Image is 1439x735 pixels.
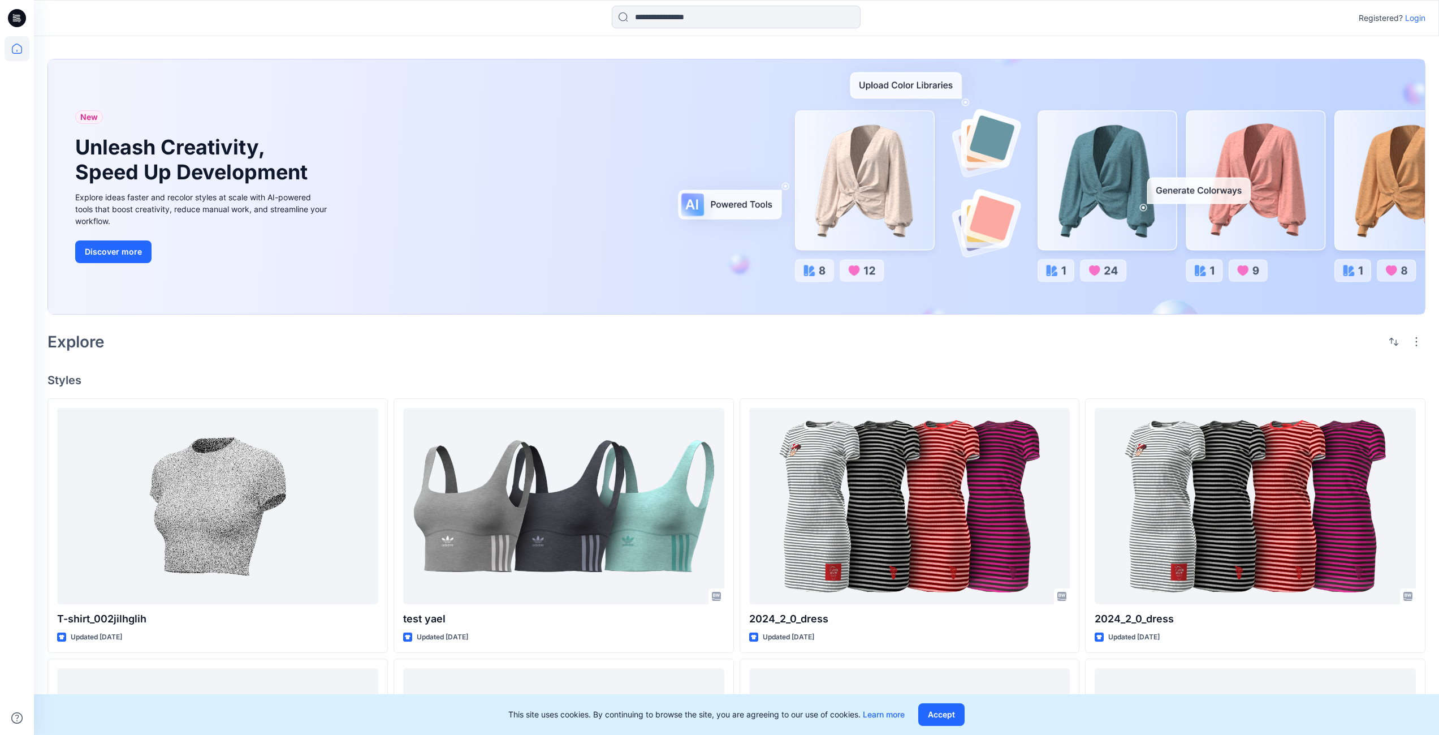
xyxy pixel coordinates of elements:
p: This site uses cookies. By continuing to browse the site, you are agreeing to our use of cookies. [508,708,905,721]
h4: Styles [47,373,1425,387]
a: 2024_2_0_dress [749,408,1070,604]
h1: Unleash Creativity, Speed Up Development [75,135,313,184]
a: Discover more [75,240,330,263]
p: Login [1405,11,1425,25]
div: Explore ideas faster and recolor styles at scale with AI-powered tools that boost creativity, red... [75,191,330,227]
p: Updated [DATE] [71,631,122,643]
a: Learn more [863,710,905,719]
span: New [80,112,98,122]
h2: Explore [47,333,105,351]
a: test yael [403,408,724,604]
p: Registered? [1359,11,1403,25]
a: 2024_2_0_dress [1095,408,1416,604]
p: Updated [DATE] [417,631,468,643]
a: T-shirt_002jilhglih [57,408,378,604]
p: 2024_2_0_dress [1095,611,1416,627]
p: test yael [403,611,724,627]
button: Accept [918,703,965,726]
button: Discover more [75,240,152,263]
p: T-shirt_002jilhglih [57,611,378,627]
p: Updated [DATE] [763,631,814,643]
p: Updated [DATE] [1108,631,1160,643]
p: 2024_2_0_dress [749,611,1070,627]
